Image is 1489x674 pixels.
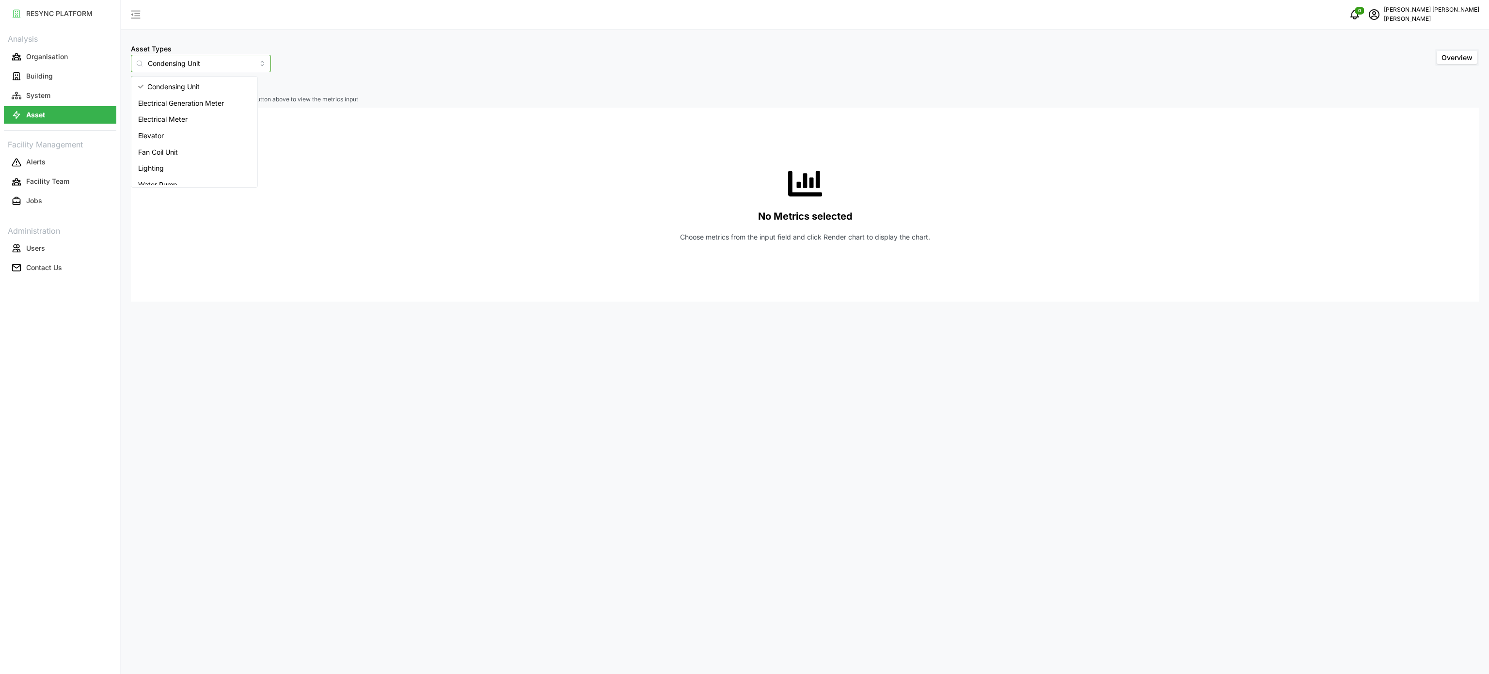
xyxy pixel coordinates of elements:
[26,157,46,167] p: Alerts
[1441,53,1473,62] span: Overview
[4,223,116,237] p: Administration
[4,172,116,192] a: Facility Team
[4,137,116,151] p: Facility Management
[4,153,116,172] a: Alerts
[4,48,116,65] button: Organisation
[131,44,172,54] label: Asset Types
[26,177,69,186] p: Facility Team
[131,96,1479,104] p: Select items in the 'Select Locations/Assets' button above to view the metrics input
[4,259,116,276] button: Contact Us
[4,47,116,66] a: Organisation
[4,5,116,22] button: RESYNC PLATFORM
[138,114,188,125] span: Electrical Meter
[138,179,177,190] span: Water Pump
[4,87,116,104] button: System
[4,31,116,45] p: Analysis
[1364,5,1384,24] button: schedule
[4,66,116,86] a: Building
[1345,5,1364,24] button: notifications
[4,154,116,171] button: Alerts
[26,91,50,100] p: System
[4,258,116,277] a: Contact Us
[4,105,116,125] a: Asset
[4,67,116,85] button: Building
[138,147,178,158] span: Fan Coil Unit
[26,52,68,62] p: Organisation
[26,9,93,18] p: RESYNC PLATFORM
[1384,5,1479,15] p: [PERSON_NAME] [PERSON_NAME]
[4,173,116,191] button: Facility Team
[4,4,116,23] a: RESYNC PLATFORM
[138,130,164,141] span: Elevator
[26,263,62,273] p: Contact Us
[4,106,116,124] button: Asset
[1358,7,1361,14] span: 0
[138,98,224,109] span: Electrical Generation Meter
[147,81,200,92] span: Condensing Unit
[4,239,116,258] a: Users
[758,209,853,225] p: No Metrics selected
[26,243,45,253] p: Users
[4,86,116,105] a: System
[26,110,45,120] p: Asset
[26,71,53,81] p: Building
[138,163,164,174] span: Lighting
[4,192,116,211] a: Jobs
[4,193,116,210] button: Jobs
[680,232,930,242] p: Choose metrics from the input field and click Render chart to display the chart.
[26,196,42,206] p: Jobs
[1384,15,1479,24] p: [PERSON_NAME]
[4,240,116,257] button: Users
